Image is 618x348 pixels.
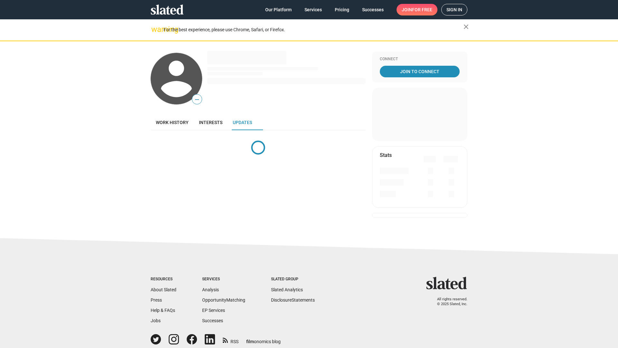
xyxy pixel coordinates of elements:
span: Sign in [446,4,462,15]
span: Services [304,4,322,15]
span: Interests [199,120,222,125]
span: for free [412,4,432,15]
a: Successes [202,318,223,323]
mat-icon: close [462,23,470,31]
div: Connect [380,57,460,62]
a: Successes [357,4,389,15]
a: Updates [228,115,257,130]
a: Pricing [330,4,354,15]
mat-icon: warning [151,25,159,33]
span: Our Platform [265,4,292,15]
mat-card-title: Stats [380,152,392,159]
div: For the best experience, please use Chrome, Safari, or Firefox. [164,25,464,34]
a: Press [151,297,162,303]
a: OpportunityMatching [202,297,245,303]
span: Join [402,4,432,15]
a: Jobs [151,318,161,323]
a: Services [299,4,327,15]
a: Join To Connect [380,66,460,77]
a: Slated Analytics [271,287,303,292]
a: Joinfor free [397,4,437,15]
div: Slated Group [271,277,315,282]
span: Pricing [335,4,349,15]
span: Work history [156,120,189,125]
div: Resources [151,277,176,282]
a: Work history [151,115,194,130]
p: All rights reserved. © 2025 Slated, Inc. [430,297,467,306]
span: Join To Connect [381,66,458,77]
span: film [246,339,254,344]
a: Sign in [441,4,467,15]
span: — [192,95,202,104]
a: Analysis [202,287,219,292]
a: RSS [223,335,239,345]
a: EP Services [202,308,225,313]
a: filmonomics blog [246,333,281,345]
a: Interests [194,115,228,130]
span: Successes [362,4,384,15]
span: Updates [233,120,252,125]
a: DisclosureStatements [271,297,315,303]
a: Help & FAQs [151,308,175,313]
div: Services [202,277,245,282]
a: About Slated [151,287,176,292]
a: Our Platform [260,4,297,15]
